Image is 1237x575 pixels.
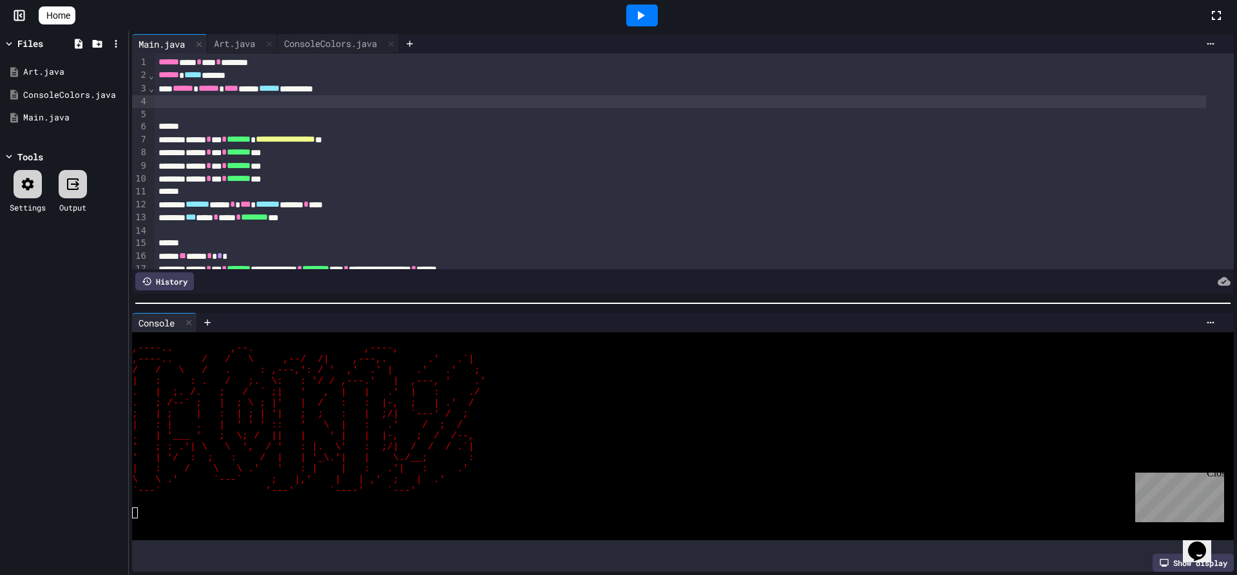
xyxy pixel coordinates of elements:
[23,111,124,124] div: Main.java
[135,272,194,290] div: History
[132,420,463,431] span: | : | . | ' ' ' :: ' \ | : .' / ; /
[132,225,148,238] div: 14
[132,56,148,69] div: 1
[59,202,86,213] div: Output
[132,211,148,224] div: 13
[5,5,89,82] div: Chat with us now!Close
[132,160,148,173] div: 9
[132,198,148,211] div: 12
[132,69,148,82] div: 2
[132,108,148,121] div: 5
[17,37,43,50] div: Files
[132,34,207,53] div: Main.java
[23,66,124,79] div: Art.java
[132,133,148,146] div: 7
[132,250,148,263] div: 16
[132,316,181,330] div: Console
[23,89,124,102] div: ConsoleColors.java
[132,376,486,387] span: | : : . / ;. \: : '/ / ,---.' | ,---, ' .'
[132,398,474,409] span: . ; /--` ; | ; \ ; |' | / : : |-, ; | .' /
[132,365,480,376] span: / / \ / . : ,---,': / ' ,' .' | .' .' ;
[132,173,148,185] div: 10
[132,453,474,464] span: ' | '/ : ; : / | | '_\.'| | \./__; :
[278,34,399,53] div: ConsoleColors.java
[132,442,474,453] span: ' ; : .'| \ \ ', / ' : |. \' : ;/| / / / .`|
[1183,523,1224,562] iframe: chat widget
[207,34,278,53] div: Art.java
[132,82,148,95] div: 3
[132,354,474,365] span: ,----.. / / \ ,--/ /| ,---,. .' .`|
[132,237,148,250] div: 15
[132,37,191,51] div: Main.java
[10,202,46,213] div: Settings
[1130,467,1224,522] iframe: chat widget
[148,70,155,80] span: Fold line
[132,387,480,398] span: . | ;. /. ; / ` ;| ' , | | .' | : ./
[278,37,383,50] div: ConsoleColors.java
[132,185,148,198] div: 11
[132,409,468,420] span: ; | ; | : | ; | '| ; ; : | ;/| `---' / ;
[17,150,43,164] div: Tools
[132,343,399,354] span: ,----.. ,--. ,----,
[132,146,148,159] div: 8
[132,95,148,108] div: 4
[132,120,148,133] div: 6
[46,9,70,22] span: Home
[132,263,148,276] div: 17
[132,464,468,475] span: | : / \ \ .' ' : | | : .'| : .'
[39,6,75,24] a: Home
[207,37,262,50] div: Art.java
[148,83,155,93] span: Fold line
[1153,554,1234,572] div: Show display
[132,313,197,332] div: Console
[132,485,416,496] span: `---` '---' `----' `---'
[132,431,474,442] span: . | '___ ' ; \; / || | ' | | |-, ; / /--,
[132,475,445,485] span: \ \ .' `---` ; |,' | | ,' ; | .'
